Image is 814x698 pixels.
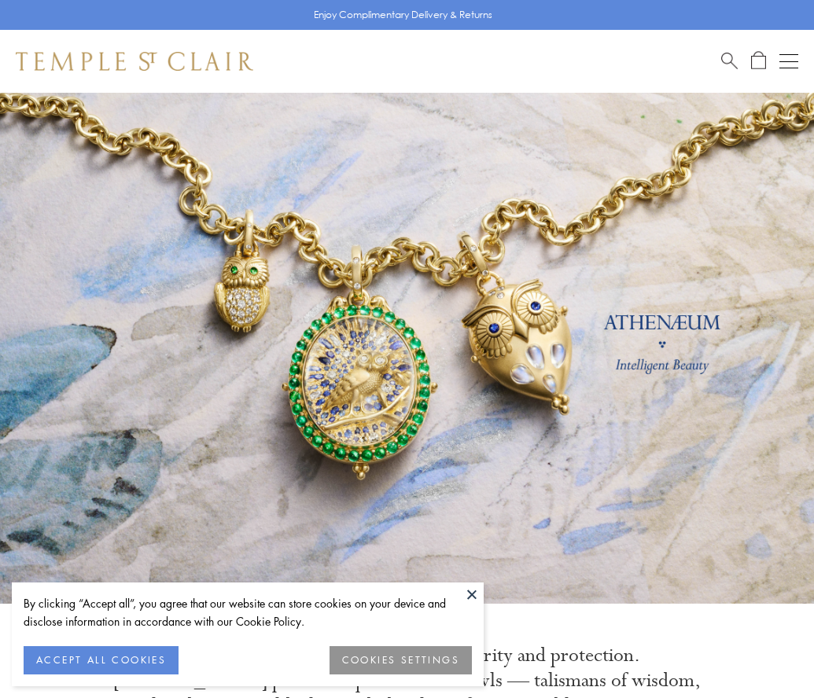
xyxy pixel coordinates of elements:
[779,52,798,71] button: Open navigation
[330,646,472,674] button: COOKIES SETTINGS
[24,646,179,674] button: ACCEPT ALL COOKIES
[721,51,738,71] a: Search
[751,51,766,71] a: Open Shopping Bag
[16,52,253,71] img: Temple St. Clair
[314,7,492,23] p: Enjoy Complimentary Delivery & Returns
[24,594,472,630] div: By clicking “Accept all”, you agree that our website can store cookies on your device and disclos...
